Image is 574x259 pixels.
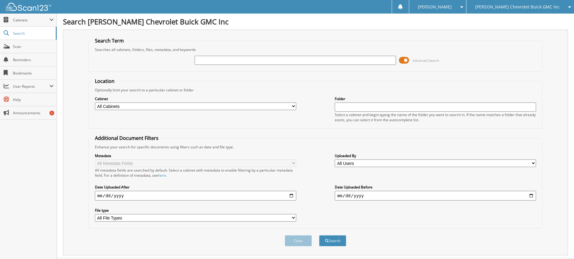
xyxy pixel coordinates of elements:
[13,97,54,102] span: Help
[335,191,536,201] input: end
[319,235,346,246] button: Search
[95,168,296,178] div: All metadata fields are searched by default. Select a cabinet with metadata to enable filtering b...
[335,96,536,101] label: Folder
[13,57,54,62] span: Reminders
[335,153,536,158] label: Uploaded By
[92,37,127,44] legend: Search Term
[158,173,166,178] a: here
[285,235,312,246] button: Clear
[92,87,539,93] div: Optionally limit your search to a particular cabinet or folder
[13,17,49,23] span: Cabinets
[418,5,452,9] span: [PERSON_NAME]
[95,185,296,190] label: Date Uploaded After
[92,78,118,84] legend: Location
[475,5,560,9] span: [PERSON_NAME] Chevrolet Buick GMC Inc
[92,47,539,52] div: Searches all cabinets, folders, files, metadata, and keywords
[13,84,49,89] span: User Reports
[49,111,54,115] div: 1
[335,185,536,190] label: Date Uploaded Before
[95,191,296,201] input: start
[92,144,539,150] div: Enhance your search for specific documents using filters such as date and file type.
[95,153,296,158] label: Metadata
[92,135,162,141] legend: Additional Document Filters
[95,208,296,213] label: File type
[6,3,51,11] img: scan123-logo-white.svg
[95,96,296,101] label: Cabinet
[13,71,54,76] span: Bookmarks
[13,31,53,36] span: Search
[63,17,568,27] h1: Search [PERSON_NAME] Chevrolet Buick GMC Inc
[335,112,536,122] div: Select a cabinet and begin typing the name of the folder you want to search in. If the name match...
[412,58,439,63] span: Advanced Search
[13,110,54,115] span: Announcements
[13,44,54,49] span: Scan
